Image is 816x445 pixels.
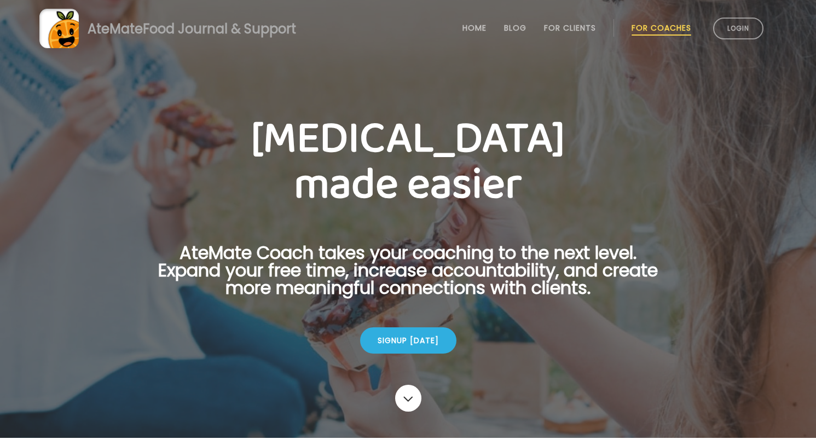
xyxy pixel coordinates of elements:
[39,9,777,48] a: AteMateFood Journal & Support
[141,116,675,208] h1: [MEDICAL_DATA] made easier
[713,18,763,39] a: Login
[360,327,456,354] div: Signup [DATE]
[462,24,487,32] a: Home
[544,24,596,32] a: For Clients
[504,24,526,32] a: Blog
[632,24,691,32] a: For Coaches
[141,244,675,310] p: AteMate Coach takes your coaching to the next level. Expand your free time, increase accountabili...
[143,20,296,38] span: Food Journal & Support
[79,19,296,38] div: AteMate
